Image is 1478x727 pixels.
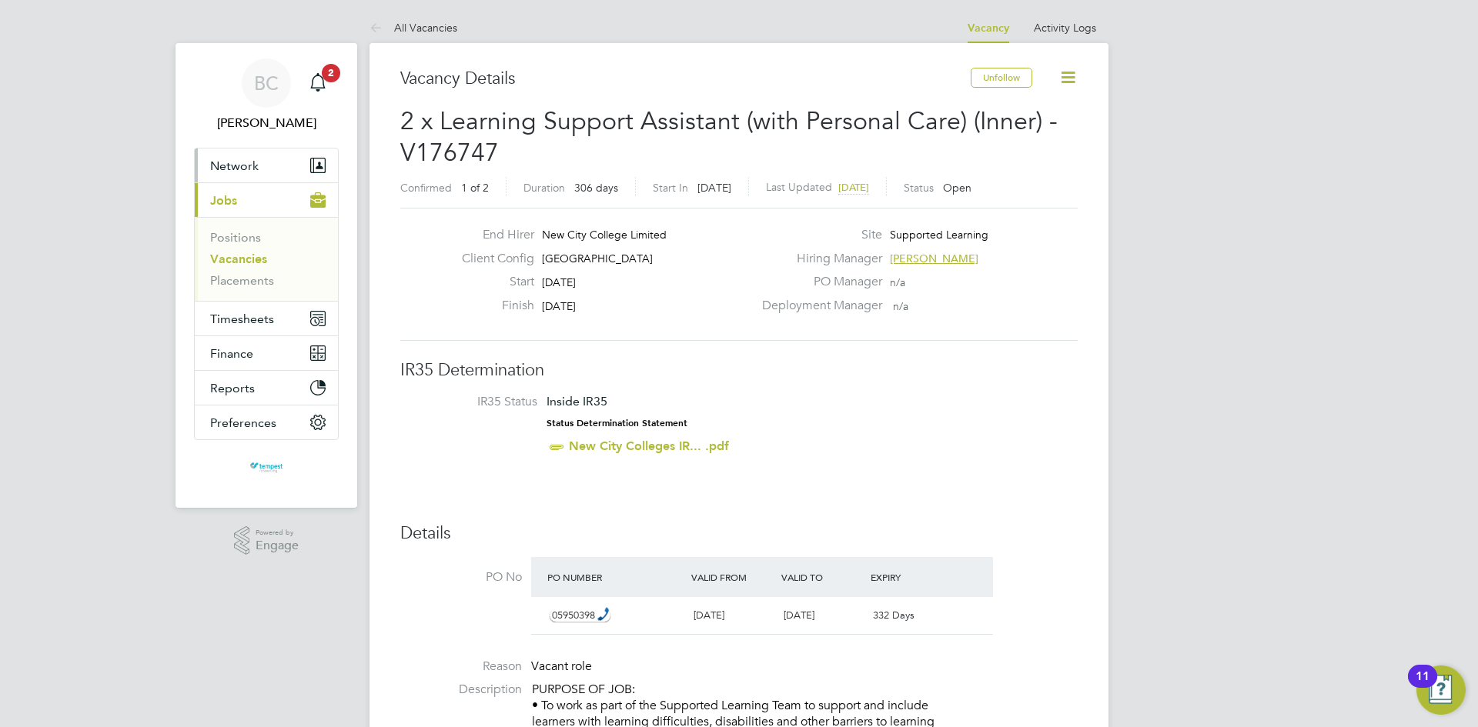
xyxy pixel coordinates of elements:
a: 2 [303,58,333,108]
span: 332 Days [873,609,915,622]
span: 1 of 2 [461,181,489,195]
span: Engage [256,539,299,552]
button: Preferences [195,405,338,439]
nav: Main navigation [176,43,357,508]
button: Network [195,148,338,182]
a: Vacancy [968,22,1009,35]
span: Inside IR35 [547,394,607,409]
span: [DATE] [838,181,869,194]
img: hfpfyWBK5wQHBAGPgDf9c6qAYOxxMAAAAASUVORK5CYII= [597,607,610,621]
label: Description [400,682,522,698]
div: Expiry [867,563,957,591]
h3: IR35 Determination [400,359,1078,382]
span: [GEOGRAPHIC_DATA] [542,252,653,265]
label: PO No [400,569,522,585]
span: Preferences [210,415,276,430]
a: Powered byEngage [234,526,299,555]
span: 2 [322,64,340,82]
strong: Status Determination Statement [547,418,687,429]
span: Powered by [256,526,299,539]
label: Confirmed [400,181,452,195]
span: Supported Learning [890,228,988,242]
label: Client Config [450,251,534,267]
label: Hiring Manager [753,251,882,267]
a: Positions [210,230,261,245]
span: [DATE] [697,181,731,195]
span: 306 days [574,181,618,195]
span: 2 x Learning Support Assistant (with Personal Care) (Inner) - V176747 [400,106,1058,168]
a: New City Colleges IR... .pdf [569,439,729,453]
div: Jobs [195,217,338,301]
span: Open [943,181,971,195]
label: IR35 Status [416,394,537,410]
span: [DATE] [542,299,576,313]
label: Finish [450,298,534,314]
label: Duration [523,181,565,195]
label: PO Manager [753,274,882,290]
div: Valid From [687,563,777,591]
span: [PERSON_NAME] [890,252,978,265]
a: All Vacancies [369,21,457,35]
span: Vacant role [531,659,592,674]
span: New City College Limited [542,228,667,242]
label: Deployment Manager [753,298,882,314]
button: Unfollow [971,68,1032,88]
label: Status [904,181,934,195]
button: Jobs [195,183,338,217]
span: Jobs [210,193,237,208]
label: End Hirer [450,227,534,243]
a: Vacancies [210,252,267,266]
span: Finance [210,346,253,361]
span: [DATE] [694,609,724,622]
h3: Vacancy Details [400,68,971,90]
div: 11 [1416,676,1430,696]
span: Reports [210,381,255,395]
span: [DATE] [542,275,576,289]
span: Becky Crawley [194,114,339,132]
button: Finance [195,336,338,370]
div: Call: 05950398 [550,609,610,622]
img: tempestresourcing-logo-retina.png [249,455,283,480]
label: Reason [400,659,522,675]
a: Go to home page [194,455,339,480]
span: Timesheets [210,312,274,326]
span: n/a [890,275,905,289]
button: Reports [195,371,338,405]
label: Last Updated [766,180,832,194]
button: Open Resource Center, 11 new notifications [1416,665,1466,715]
label: Start [450,274,534,290]
span: [DATE] [784,609,814,622]
a: Placements [210,273,274,288]
label: Site [753,227,882,243]
span: BC [254,73,279,93]
span: Network [210,158,259,173]
a: BC[PERSON_NAME] [194,58,339,132]
label: Start In [653,181,688,195]
a: Activity Logs [1034,21,1096,35]
button: Timesheets [195,302,338,335]
div: Valid To [777,563,868,591]
span: n/a [893,299,908,313]
h3: Details [400,522,1078,545]
div: PO Number [543,563,687,591]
